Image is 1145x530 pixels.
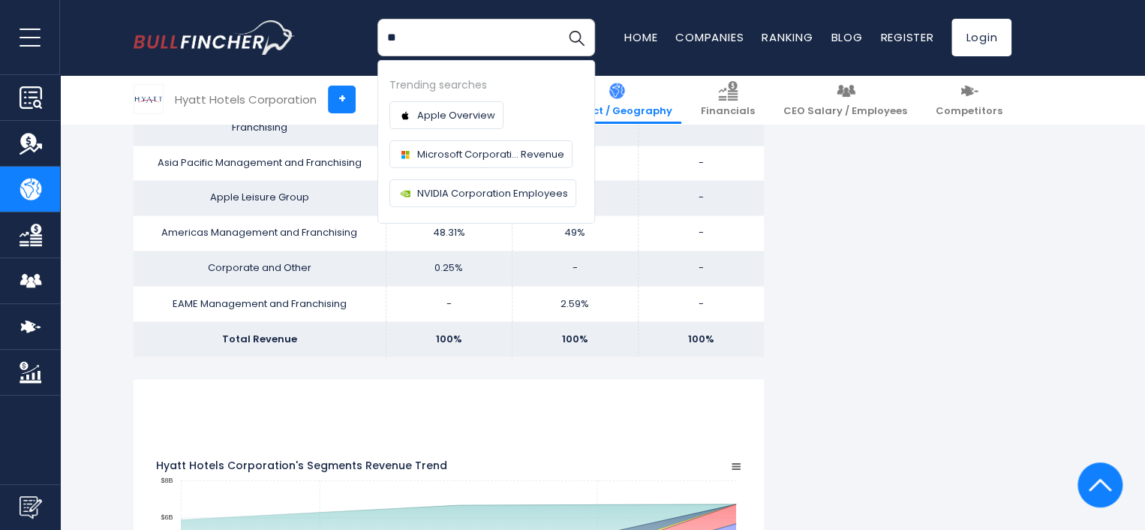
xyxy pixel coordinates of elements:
[134,321,386,357] td: Total Revenue
[386,215,512,251] td: 48.31%
[389,101,503,129] a: Apple Overview
[936,105,1002,118] span: Competitors
[134,215,386,251] td: Americas Management and Franchising
[386,251,512,286] td: 0.25%
[175,91,317,108] div: Hyatt Hotels Corporation
[156,457,447,472] tspan: Hyatt Hotels Corporation's Segments Revenue Trend
[774,75,916,124] a: CEO Salary / Employees
[552,75,681,124] a: Product / Geography
[512,321,638,357] td: 100%
[638,146,764,181] td: -
[880,29,933,45] a: Register
[638,215,764,251] td: -
[161,513,173,520] text: $6B
[389,179,576,207] a: NVIDIA Corporation Employees
[398,186,413,201] img: Company logo
[134,180,386,215] td: Apple Leisure Group
[638,286,764,321] td: -
[134,146,386,181] td: Asia Pacific Management and Franchising
[624,29,657,45] a: Home
[134,20,295,55] img: bullfincher logo
[762,29,813,45] a: Ranking
[134,286,386,321] td: EAME Management and Franchising
[386,286,512,321] td: -
[389,140,572,168] a: Microsoft Corporati... Revenue
[512,251,638,286] td: -
[134,85,163,113] img: H logo
[512,215,638,251] td: 49%
[951,19,1011,56] a: Login
[831,29,862,45] a: Blog
[161,476,173,483] text: $8B
[927,75,1011,124] a: Competitors
[386,321,512,357] td: 100%
[783,105,907,118] span: CEO Salary / Employees
[134,20,295,55] a: Go to homepage
[638,251,764,286] td: -
[134,251,386,286] td: Corporate and Other
[701,105,755,118] span: Financials
[561,105,672,118] span: Product / Geography
[398,108,413,123] img: Company logo
[328,86,356,113] a: +
[638,321,764,357] td: 100%
[417,185,568,201] span: NVIDIA Corporation Employees
[417,146,564,162] span: Microsoft Corporati... Revenue
[638,180,764,215] td: -
[512,286,638,321] td: 2.59%
[389,77,583,94] div: Trending searches
[398,147,413,162] img: Company logo
[557,19,595,56] button: Search
[675,29,744,45] a: Companies
[417,107,495,123] span: Apple Overview
[692,75,764,124] a: Financials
